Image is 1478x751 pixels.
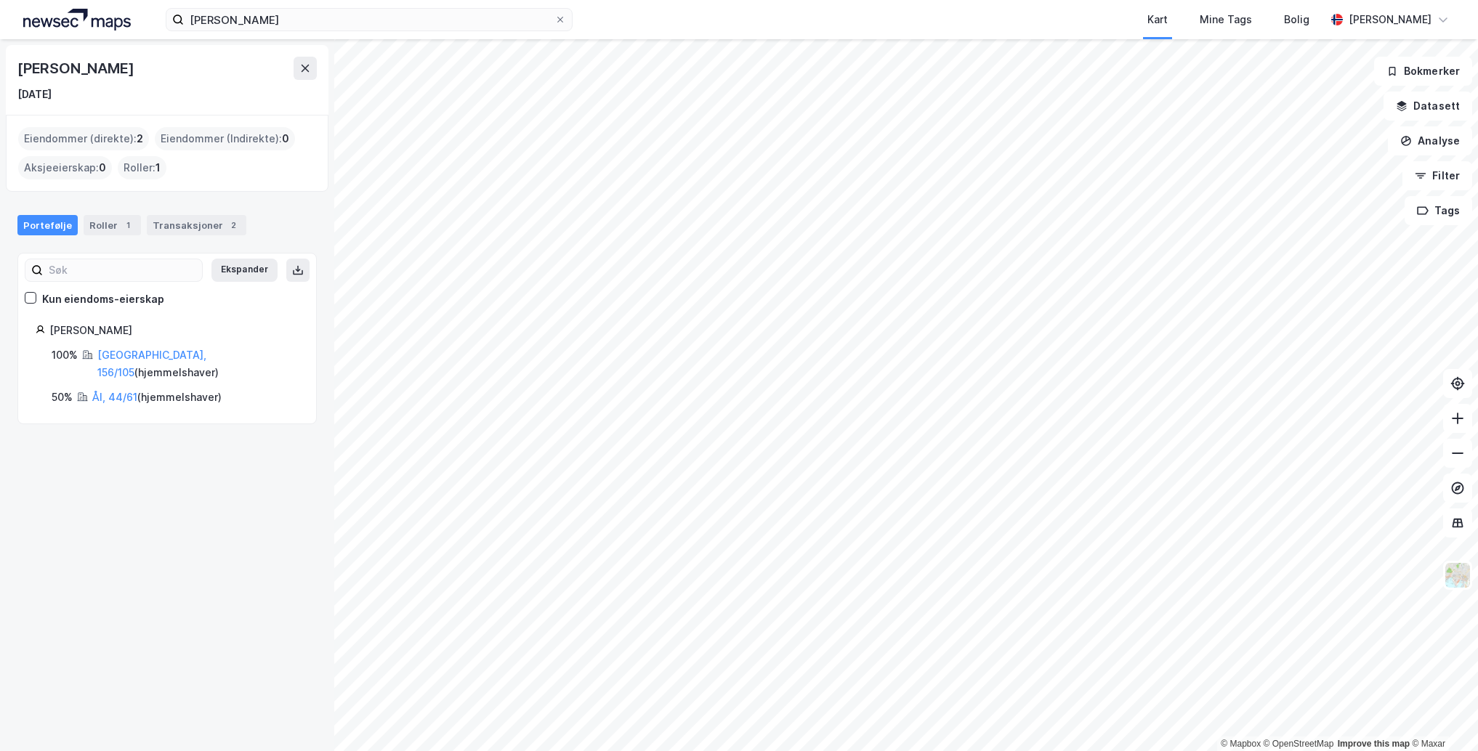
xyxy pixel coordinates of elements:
[42,291,164,308] div: Kun eiendoms-eierskap
[211,259,278,282] button: Ekspander
[1444,561,1471,589] img: Z
[17,86,52,103] div: [DATE]
[282,130,289,147] span: 0
[1200,11,1252,28] div: Mine Tags
[1405,681,1478,751] iframe: Chat Widget
[226,218,241,232] div: 2
[99,159,106,176] span: 0
[92,391,137,403] a: Ål, 44/61
[118,156,166,179] div: Roller :
[84,215,141,235] div: Roller
[23,9,131,31] img: logo.a4113a55bc3d86da70a041830d287a7e.svg
[1388,126,1472,155] button: Analyse
[52,346,78,364] div: 100%
[97,346,299,381] div: ( hjemmelshaver )
[18,156,112,179] div: Aksjeeierskap :
[43,259,202,281] input: Søk
[1264,739,1334,749] a: OpenStreetMap
[97,349,206,378] a: [GEOGRAPHIC_DATA], 156/105
[17,57,137,80] div: [PERSON_NAME]
[137,130,143,147] span: 2
[1405,681,1478,751] div: Kontrollprogram for chat
[1349,11,1431,28] div: [PERSON_NAME]
[147,215,246,235] div: Transaksjoner
[49,322,299,339] div: [PERSON_NAME]
[1284,11,1309,28] div: Bolig
[1147,11,1168,28] div: Kart
[121,218,135,232] div: 1
[1374,57,1472,86] button: Bokmerker
[1338,739,1410,749] a: Improve this map
[52,389,73,406] div: 50%
[184,9,554,31] input: Søk på adresse, matrikkel, gårdeiere, leietakere eller personer
[1221,739,1261,749] a: Mapbox
[1384,92,1472,121] button: Datasett
[1405,196,1472,225] button: Tags
[92,389,222,406] div: ( hjemmelshaver )
[156,159,161,176] span: 1
[155,127,295,150] div: Eiendommer (Indirekte) :
[18,127,149,150] div: Eiendommer (direkte) :
[17,215,78,235] div: Portefølje
[1402,161,1472,190] button: Filter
